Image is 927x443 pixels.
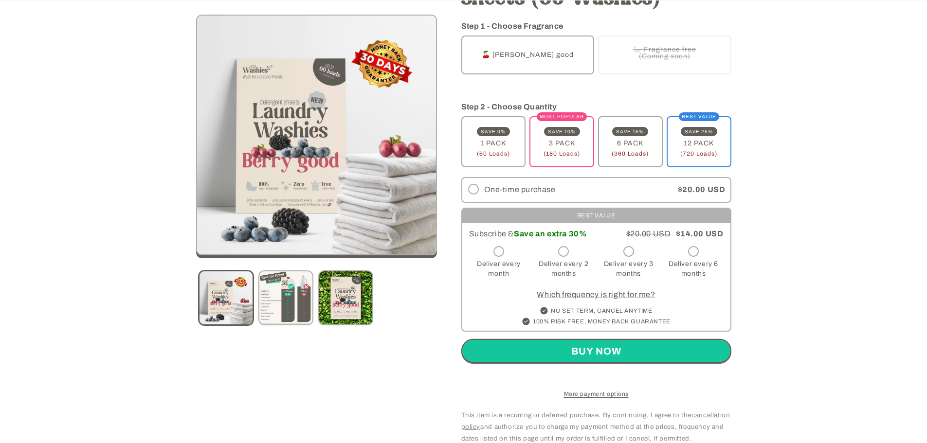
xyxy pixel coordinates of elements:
label: Deliver every month [469,244,529,283]
button: Load image 3 in gallery view [318,270,373,325]
label: 3 PACK [529,116,594,167]
label: 1 PACK [461,116,526,167]
li: NO SET TERM, CANCEL ANYTIME [522,306,671,315]
span: $20.00 USD [626,230,671,238]
media-gallery: Gallery Viewer [196,15,437,328]
span: SAVE 25% [681,127,717,136]
label: 🍒 [PERSON_NAME] good [461,35,595,74]
span: (360 Loads) [612,151,649,157]
div: $20.00 USD [673,178,730,202]
button: Load image 1 in gallery view [199,270,254,325]
button: Buy now [461,339,731,363]
label: Deliver every 3 months [599,244,658,283]
label: 🦢 Fragrance free (Coming soon) [598,35,731,74]
span: (60 Loads) [477,151,510,157]
label: Deliver every 2 months [534,244,594,283]
div: BEST VALUE [462,209,730,223]
span: BEST VALUE [679,112,719,121]
div: $14.00 USD [621,227,724,241]
label: Subscribe & [469,227,587,241]
label: Deliver every 6 months [664,244,724,283]
a: More payment options [461,390,731,398]
span: (720 Loads) [680,151,717,157]
span: MOST POPULAR [537,112,587,121]
span: SAVE 10% [544,127,580,136]
button: Load image 2 in gallery view [258,270,313,325]
label: 12 PACK [667,116,731,167]
span: Save an extra 30% [514,230,587,238]
a: Which frequency is right for me? [537,290,655,299]
legend: Step 2 - Choose Quantity [461,101,558,113]
legend: Step 1 - Choose Fragrance [461,20,564,32]
label: One-time purchase [462,178,673,202]
span: SAVE 15% [612,127,648,136]
span: (180 Loads) [544,151,580,157]
label: 6 PACK [598,116,663,167]
li: 100% RISK FREE, MONEY BACK GUARANTEE [522,317,671,326]
span: SAVE 0% [477,127,510,136]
